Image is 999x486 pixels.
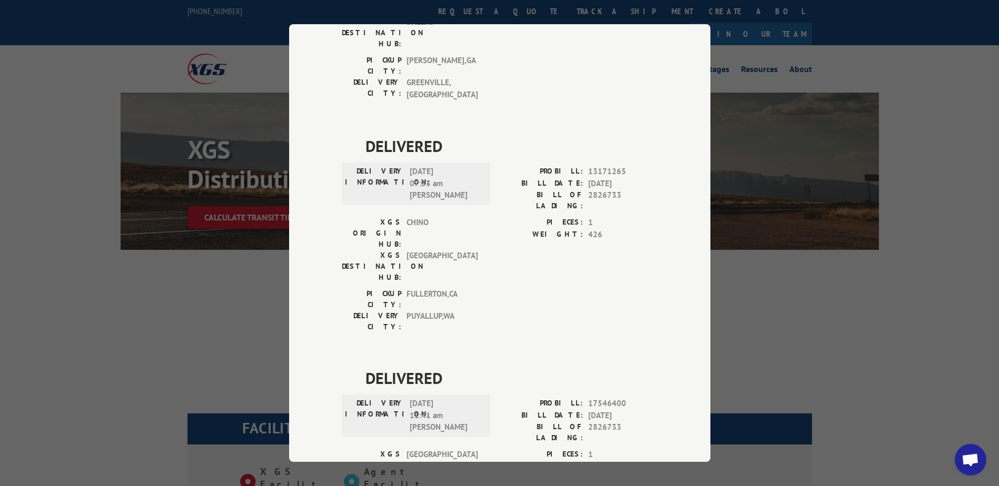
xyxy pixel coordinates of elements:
[500,189,583,211] label: BILL OF LADING:
[407,250,478,283] span: [GEOGRAPHIC_DATA]
[342,217,401,250] label: XGS ORIGIN HUB:
[588,410,658,422] span: [DATE]
[342,250,401,283] label: XGS DESTINATION HUB:
[365,366,658,390] span: DELIVERED
[500,178,583,190] label: BILL DATE:
[342,449,401,482] label: XGS ORIGIN HUB:
[342,55,401,77] label: PICKUP CITY:
[588,166,658,178] span: 13171265
[955,444,986,475] a: Open chat
[365,134,658,158] span: DELIVERED
[407,288,478,310] span: FULLERTON , CA
[407,55,478,77] span: [PERSON_NAME] , GA
[588,449,658,461] span: 1
[588,178,658,190] span: [DATE]
[500,166,583,178] label: PROBILL:
[407,310,478,332] span: PUYALLUP , WA
[407,217,478,250] span: CHINO
[345,398,404,433] label: DELIVERY INFORMATION:
[342,310,401,332] label: DELIVERY CITY:
[588,229,658,241] span: 426
[345,166,404,201] label: DELIVERY INFORMATION:
[500,217,583,229] label: PIECES:
[342,288,401,310] label: PICKUP CITY:
[500,449,583,461] label: PIECES:
[588,421,658,443] span: 2826733
[410,166,481,201] span: [DATE] 07:53 am [PERSON_NAME]
[588,217,658,229] span: 1
[588,461,658,473] span: 453
[342,77,401,100] label: DELIVERY CITY:
[500,398,583,410] label: PROBILL:
[588,398,658,410] span: 17546400
[588,189,658,211] span: 2826733
[500,461,583,473] label: WEIGHT:
[407,77,478,100] span: GREENVILLE , [GEOGRAPHIC_DATA]
[500,410,583,422] label: BILL DATE:
[410,398,481,433] span: [DATE] 11:41 am [PERSON_NAME]
[407,449,478,482] span: [GEOGRAPHIC_DATA]
[500,421,583,443] label: BILL OF LADING:
[500,229,583,241] label: WEIGHT:
[342,16,401,49] label: XGS DESTINATION HUB:
[407,16,478,49] span: DALLAS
